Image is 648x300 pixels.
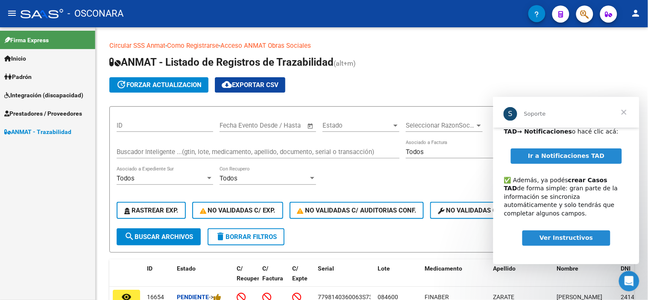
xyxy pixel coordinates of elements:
[311,42,391,50] a: Documentacion trazabilidad
[222,81,279,89] span: Exportar CSV
[192,202,283,219] button: No Validadas c/ Exp.
[631,8,641,18] mat-icon: person
[109,56,334,68] span: ANMAT - Listado de Registros de Trazabilidad
[109,42,165,50] a: Circular SSS Anmat
[220,122,254,129] input: Fecha inicio
[421,259,490,297] datatable-header-cell: Medicamento
[200,207,276,214] span: No Validadas c/ Exp.
[117,202,186,219] button: Rastrear Exp.
[493,265,516,272] span: Apellido
[289,259,314,297] datatable-header-cell: C/ Expte
[215,233,277,241] span: Borrar Filtros
[262,265,283,282] span: C/ Factura
[406,148,424,156] span: Todos
[378,265,390,272] span: Lote
[173,259,233,297] datatable-header-cell: Estado
[259,259,289,297] datatable-header-cell: C/ Factura
[233,259,259,297] datatable-header-cell: C/ Recupero
[215,77,285,93] button: Exportar CSV
[4,35,49,45] span: Firma Express
[297,207,416,214] span: No Validadas c/ Auditorias Conf.
[117,175,135,182] span: Todos
[117,228,201,245] button: Buscar Archivos
[619,271,639,291] iframe: Intercom live chat
[490,259,554,297] datatable-header-cell: Apellido
[124,231,135,242] mat-icon: search
[11,153,135,169] div: ​
[208,228,284,245] button: Borrar Filtros
[493,97,639,264] iframe: Intercom live chat mensaje
[323,122,392,129] span: Estado
[4,54,26,63] span: Inicio
[374,259,421,297] datatable-header-cell: Lote
[167,42,219,50] a: Como Registrarse
[554,259,618,297] datatable-header-cell: Nombre
[222,79,232,90] mat-icon: cloud_download
[314,259,374,297] datatable-header-cell: Serial
[7,8,17,18] mat-icon: menu
[621,265,631,272] span: DNI
[109,41,634,50] p: - -
[292,265,308,282] span: C/ Expte
[406,122,475,129] span: Seleccionar RazonSocial
[425,265,462,272] span: Medicamento
[557,265,579,272] span: Nombre
[4,109,82,118] span: Prestadores / Proveedores
[124,207,178,214] span: Rastrear Exp.
[4,90,83,100] span: Integración (discapacidad)
[334,59,356,67] span: (alt+m)
[262,122,303,129] input: Fecha fin
[144,259,173,297] datatable-header-cell: ID
[116,79,126,90] mat-icon: update
[147,265,152,272] span: ID
[4,72,32,82] span: Padrón
[67,4,123,23] span: - OSCONARA
[318,265,334,272] span: Serial
[237,265,263,282] span: C/ Recupero
[306,121,316,131] button: Open calendar
[220,42,311,50] a: Acceso ANMAT Obras Sociales
[220,175,238,182] span: Todos
[290,202,424,219] button: No Validadas c/ Auditorias Conf.
[124,233,193,241] span: Buscar Archivos
[215,231,226,242] mat-icon: delete
[109,77,208,93] button: forzar actualizacion
[177,265,196,272] span: Estado
[438,207,509,214] span: No validadas c/ FC
[4,127,71,137] span: ANMAT - Trazabilidad
[430,202,516,219] button: No validadas c/ FC
[116,81,202,89] span: forzar actualizacion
